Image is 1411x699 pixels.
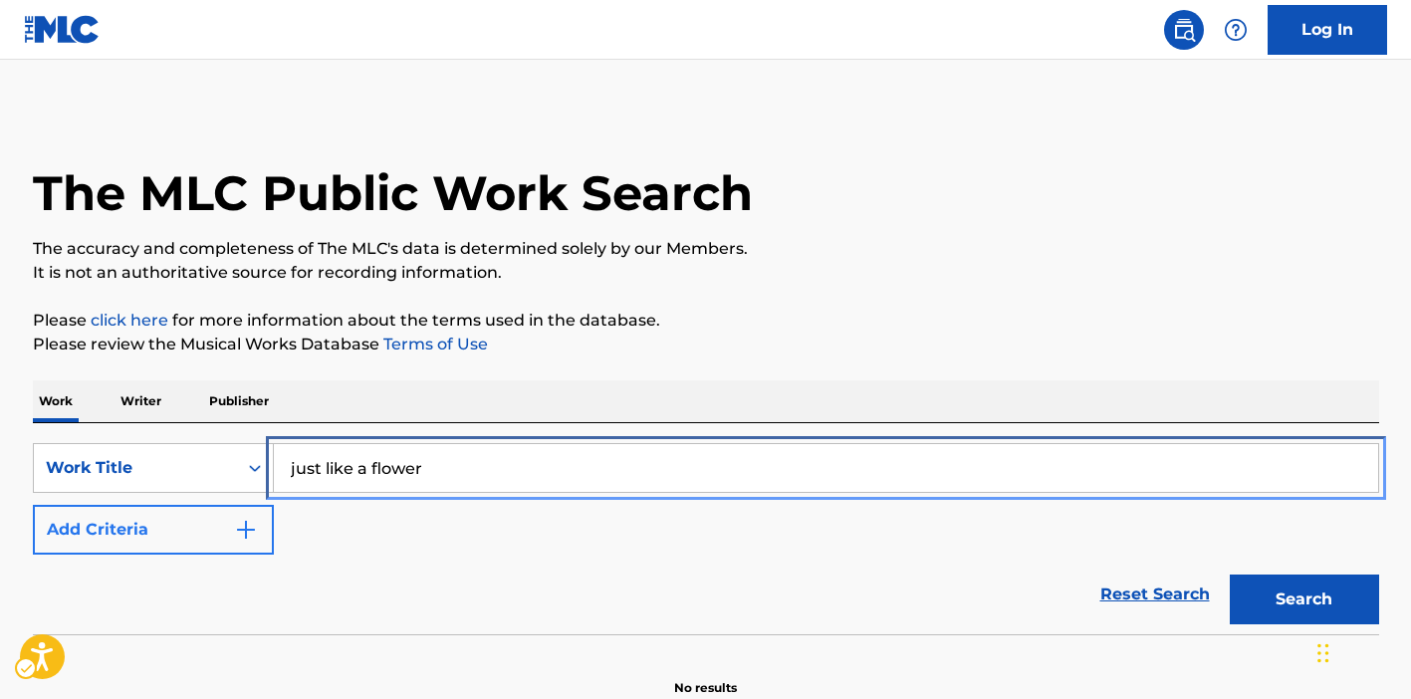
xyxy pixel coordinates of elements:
[1230,575,1379,624] button: Search
[115,380,167,422] p: Writer
[674,655,737,697] p: No results
[33,163,753,223] h1: The MLC Public Work Search
[1311,603,1411,699] iframe: Hubspot Iframe
[33,505,274,555] button: Add Criteria
[234,518,258,542] img: 9d2ae6d4665cec9f34b9.svg
[24,15,101,44] img: MLC Logo
[1317,623,1329,683] div: Drag
[1224,18,1248,42] img: help
[274,444,1378,492] input: Search...
[1090,573,1220,616] a: Reset Search
[91,311,168,330] a: Music industry terminology | mechanical licensing collective
[33,380,79,422] p: Work
[237,444,273,492] div: On
[33,261,1379,285] p: It is not an authoritative source for recording information.
[1172,18,1196,42] img: search
[33,237,1379,261] p: The accuracy and completeness of The MLC's data is determined solely by our Members.
[46,456,225,480] div: Work Title
[379,335,488,353] a: Terms of Use
[1311,603,1411,699] div: Chat Widget
[33,333,1379,356] p: Please review the Musical Works Database
[33,309,1379,333] p: Please for more information about the terms used in the database.
[33,443,1379,634] form: Search Form
[203,380,275,422] p: Publisher
[1268,5,1387,55] a: Log In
